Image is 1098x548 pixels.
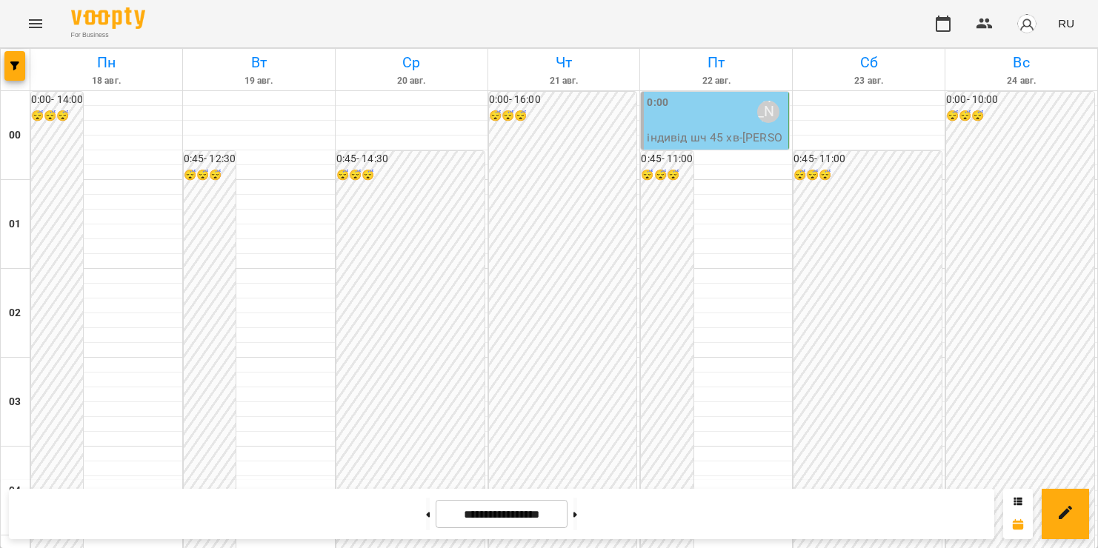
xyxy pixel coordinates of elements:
[336,167,485,184] h6: 😴😴😴
[948,51,1095,74] h6: Вс
[647,129,785,164] p: індивід шч 45 хв - [PERSON_NAME]
[185,74,333,88] h6: 19 авг.
[9,127,21,144] h6: 00
[489,108,637,124] h6: 😴😴😴
[184,167,236,184] h6: 😴😴😴
[18,6,53,41] button: Menu
[948,74,1095,88] h6: 24 авг.
[793,151,942,167] h6: 0:45 - 11:00
[1017,13,1037,34] img: avatar_s.png
[33,51,180,74] h6: Пн
[946,92,1094,108] h6: 0:00 - 10:00
[338,51,485,74] h6: Ср
[185,51,333,74] h6: Вт
[9,216,21,233] h6: 01
[641,151,693,167] h6: 0:45 - 11:00
[795,51,942,74] h6: Сб
[71,30,145,40] span: For Business
[71,7,145,29] img: Voopty Logo
[795,74,942,88] h6: 23 авг.
[184,151,236,167] h6: 0:45 - 12:30
[33,74,180,88] h6: 18 авг.
[490,74,638,88] h6: 21 авг.
[641,167,693,184] h6: 😴😴😴
[31,92,83,108] h6: 0:00 - 14:00
[9,394,21,410] h6: 03
[757,101,779,123] div: Зверєва Анастасія
[336,151,485,167] h6: 0:45 - 14:30
[9,305,21,321] h6: 02
[647,95,668,111] label: 0:00
[642,74,790,88] h6: 22 авг.
[793,167,942,184] h6: 😴😴😴
[642,51,790,74] h6: Пт
[1058,16,1074,31] span: RU
[490,51,638,74] h6: Чт
[31,108,83,124] h6: 😴😴😴
[946,108,1094,124] h6: 😴😴😴
[1052,10,1080,37] button: RU
[489,92,637,108] h6: 0:00 - 16:00
[338,74,485,88] h6: 20 авг.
